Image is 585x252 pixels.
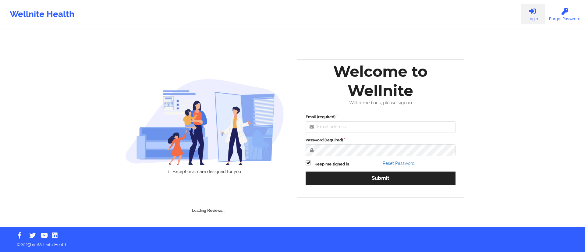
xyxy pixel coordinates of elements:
[13,237,572,248] p: © 2025 by Wellnite Health
[125,184,293,214] div: Loading Reviews...
[306,137,456,143] label: Password (required)
[544,4,585,24] a: Forgot Password
[130,169,284,174] li: Exceptional care designed for you.
[521,4,544,24] a: Login
[301,100,460,105] div: Welcome back, please sign in
[306,114,456,120] label: Email (required)
[306,172,456,185] button: Submit
[383,161,415,166] a: Reset Password
[301,62,460,100] div: Welcome to Wellnite
[314,161,349,167] label: Keep me signed in
[306,121,456,133] input: Email address
[125,79,284,165] img: wellnite-auth-hero_200.c722682e.png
